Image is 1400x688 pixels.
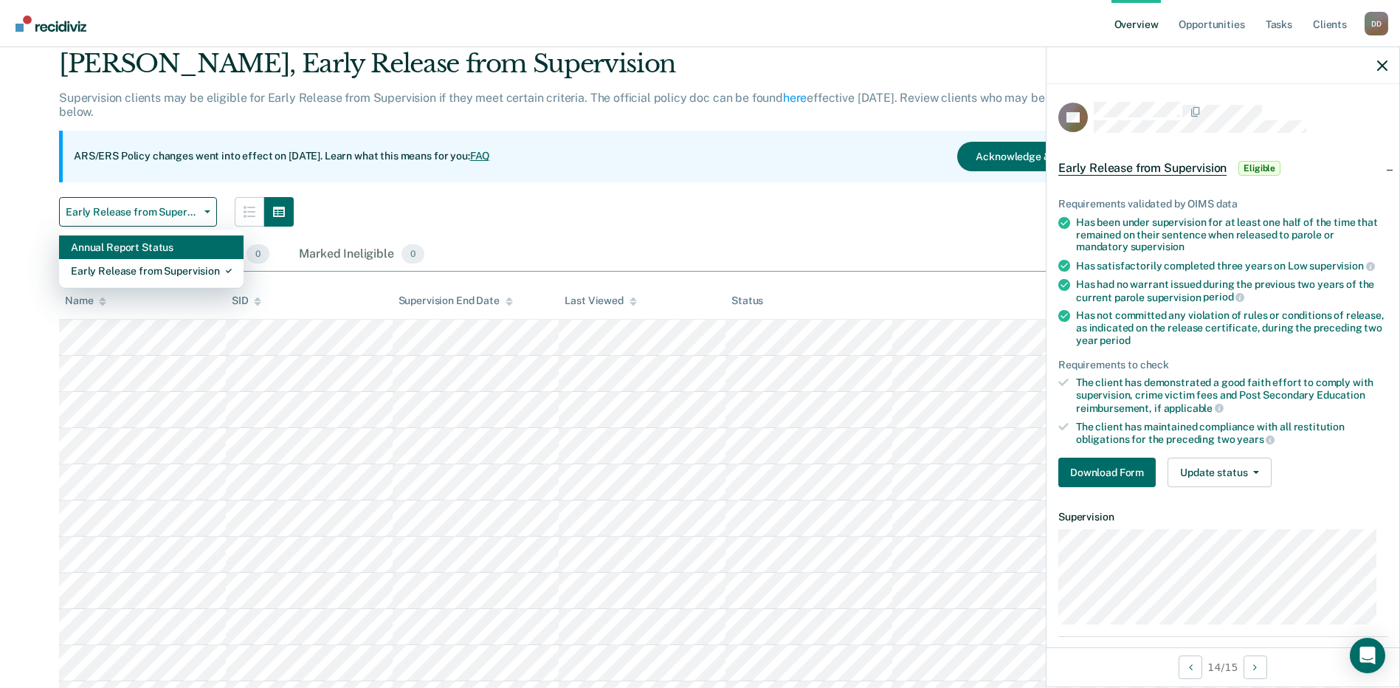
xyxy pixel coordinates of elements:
[66,206,199,219] span: Early Release from Supervision
[1058,198,1387,210] div: Requirements validated by OIMS data
[401,244,424,264] span: 0
[470,150,491,162] a: FAQ
[1179,656,1202,679] button: Previous Opportunity
[565,295,636,307] div: Last Viewed
[1309,260,1374,272] span: supervision
[15,16,86,32] img: Recidiviz
[1058,458,1156,487] button: Download Form
[1046,647,1399,687] div: 14 / 15
[1058,359,1387,371] div: Requirements to check
[65,295,106,307] div: Name
[1058,511,1387,523] dt: Supervision
[731,295,763,307] div: Status
[1076,216,1387,253] div: Has been under supervision for at least one half of the time that remained on their sentence when...
[1168,458,1272,487] button: Update status
[783,91,807,105] a: here
[957,142,1097,171] button: Acknowledge & Close
[1046,145,1399,192] div: Early Release from SupervisionEligible
[1076,309,1387,346] div: Has not committed any violation of rules or conditions of release, as indicated on the release ce...
[1365,12,1388,35] div: D D
[296,238,427,271] div: Marked Ineligible
[1244,656,1267,679] button: Next Opportunity
[1203,291,1244,303] span: period
[1131,241,1185,252] span: supervision
[246,244,269,264] span: 0
[74,149,490,164] p: ARS/ERS Policy changes went into effect on [DATE]. Learn what this means for you:
[1350,638,1385,673] div: Open Intercom Messenger
[1076,376,1387,414] div: The client has demonstrated a good faith effort to comply with supervision, crime victim fees and...
[59,91,1088,119] p: Supervision clients may be eligible for Early Release from Supervision if they meet certain crite...
[71,259,232,283] div: Early Release from Supervision
[1058,458,1162,487] a: Navigate to form link
[1076,259,1387,272] div: Has satisfactorily completed three years on Low
[1365,12,1388,35] button: Profile dropdown button
[1058,161,1227,176] span: Early Release from Supervision
[1100,334,1130,346] span: period
[1076,278,1387,303] div: Has had no warrant issued during the previous two years of the current parole supervision
[59,49,1109,91] div: [PERSON_NAME], Early Release from Supervision
[1238,161,1280,176] span: Eligible
[1237,433,1275,445] span: years
[399,295,513,307] div: Supervision End Date
[232,295,262,307] div: SID
[1164,402,1224,414] span: applicable
[1076,421,1387,446] div: The client has maintained compliance with all restitution obligations for the preceding two
[71,235,232,259] div: Annual Report Status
